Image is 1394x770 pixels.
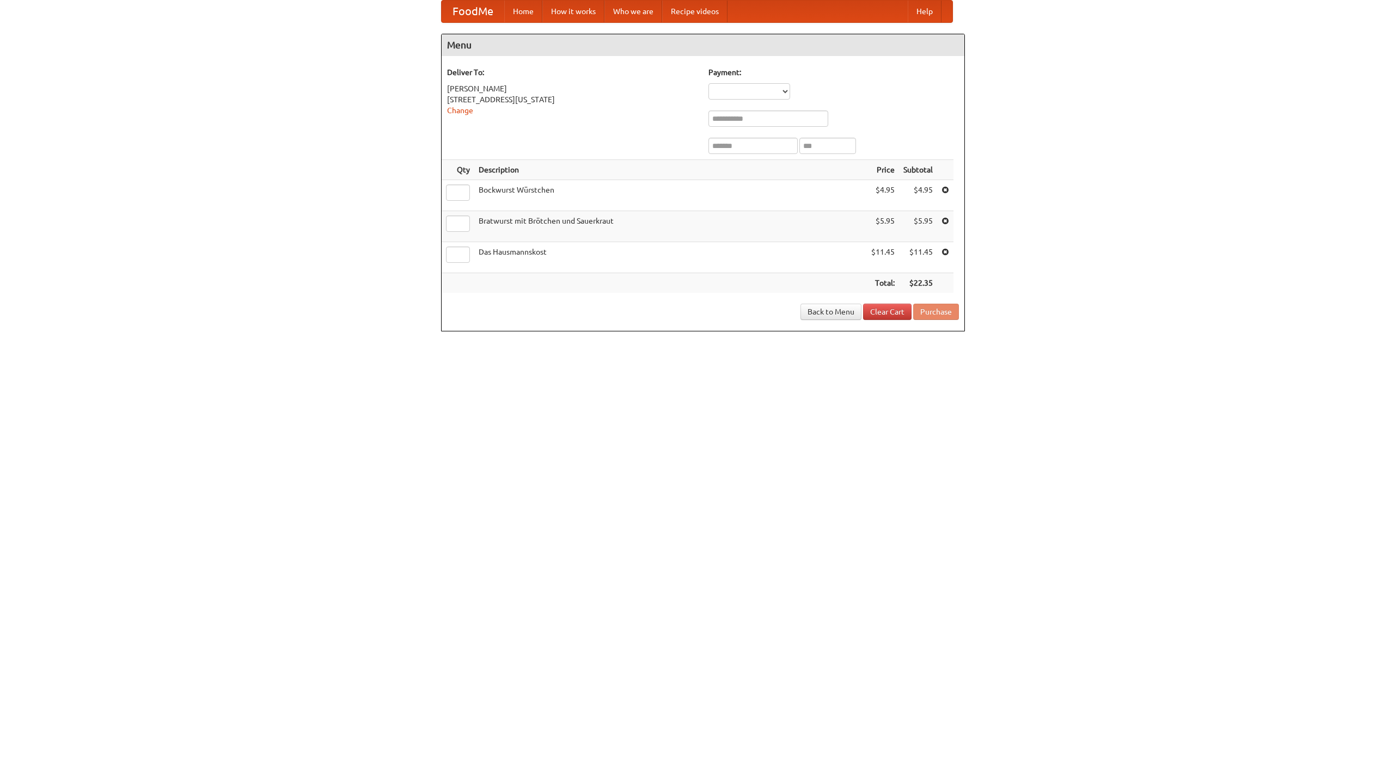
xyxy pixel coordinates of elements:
[867,242,899,273] td: $11.45
[867,180,899,211] td: $4.95
[442,1,504,22] a: FoodMe
[908,1,941,22] a: Help
[442,34,964,56] h4: Menu
[447,94,698,105] div: [STREET_ADDRESS][US_STATE]
[899,180,937,211] td: $4.95
[474,160,867,180] th: Description
[447,67,698,78] h5: Deliver To:
[899,242,937,273] td: $11.45
[867,160,899,180] th: Price
[899,160,937,180] th: Subtotal
[913,304,959,320] button: Purchase
[867,273,899,293] th: Total:
[899,273,937,293] th: $22.35
[442,160,474,180] th: Qty
[474,180,867,211] td: Bockwurst Würstchen
[800,304,861,320] a: Back to Menu
[604,1,662,22] a: Who we are
[863,304,912,320] a: Clear Cart
[542,1,604,22] a: How it works
[447,106,473,115] a: Change
[474,211,867,242] td: Bratwurst mit Brötchen und Sauerkraut
[504,1,542,22] a: Home
[662,1,727,22] a: Recipe videos
[447,83,698,94] div: [PERSON_NAME]
[899,211,937,242] td: $5.95
[474,242,867,273] td: Das Hausmannskost
[708,67,959,78] h5: Payment:
[867,211,899,242] td: $5.95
